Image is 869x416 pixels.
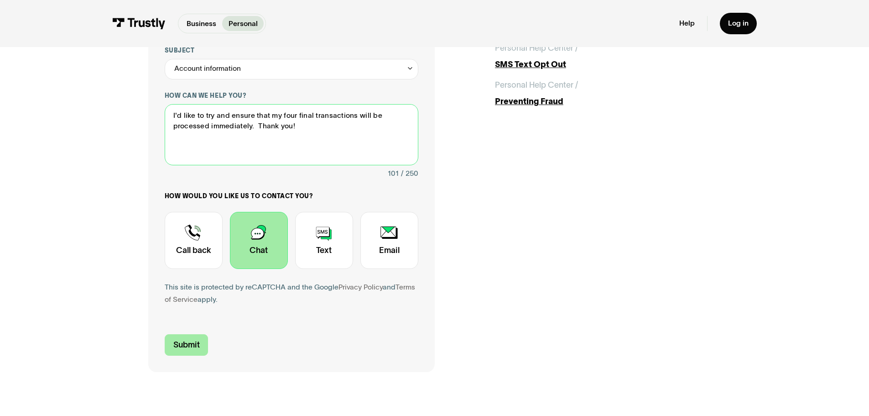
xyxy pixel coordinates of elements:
[495,58,721,71] div: SMS Text Opt Out
[495,42,721,71] a: Personal Help Center /SMS Text Opt Out
[187,18,216,29] p: Business
[165,192,418,200] label: How would you like us to contact you?
[495,42,578,54] div: Personal Help Center /
[388,168,399,180] div: 101
[401,168,418,180] div: / 250
[165,281,418,306] div: This site is protected by reCAPTCHA and the Google and apply.
[495,79,721,108] a: Personal Help Center /Preventing Fraud
[229,18,258,29] p: Personal
[180,16,222,31] a: Business
[165,334,208,356] input: Submit
[495,95,721,108] div: Preventing Fraud
[165,92,418,100] label: How can we help you?
[165,47,418,55] label: Subject
[495,79,578,91] div: Personal Help Center /
[222,16,264,31] a: Personal
[338,283,383,291] a: Privacy Policy
[165,59,418,79] div: Account information
[165,283,415,303] a: Terms of Service
[679,19,695,28] a: Help
[720,13,757,34] a: Log in
[174,63,241,75] div: Account information
[112,18,166,29] img: Trustly Logo
[728,19,749,28] div: Log in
